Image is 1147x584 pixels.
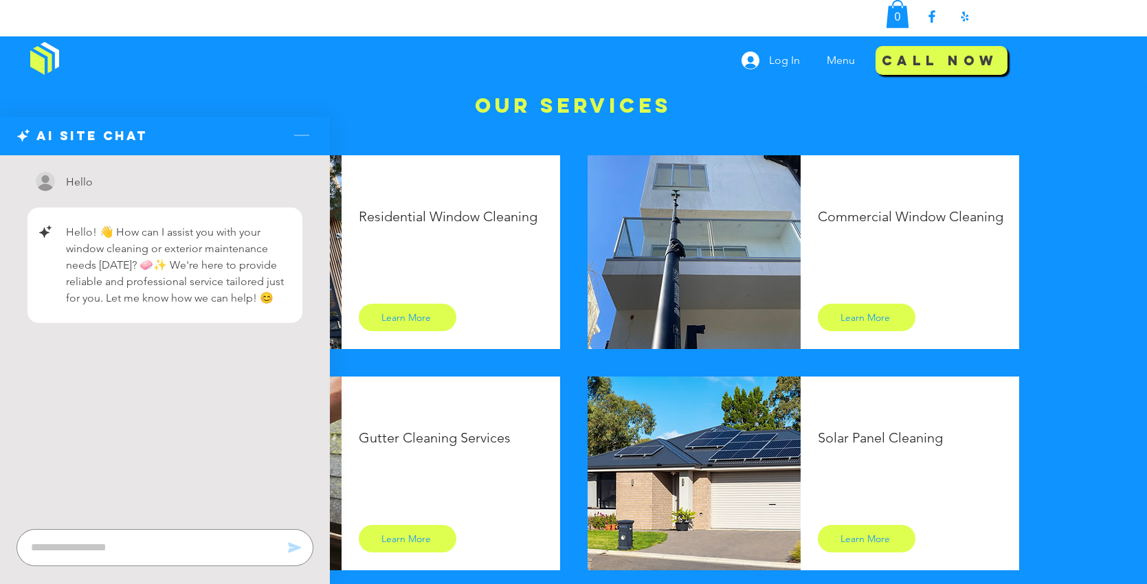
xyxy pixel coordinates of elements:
div: Menu [816,43,869,78]
textarea: Chat with AI assistant [16,529,313,566]
a: Call Now [876,40,1007,81]
span: Residential Window Cleaning [359,208,537,225]
text: 0 [894,10,900,23]
span: Solar Panel Cleaning [818,429,943,446]
a: Learn More [359,304,456,331]
svg: you [36,172,55,191]
div: ai [39,225,52,242]
span: Our Services [475,93,671,118]
span: Commercial Window Cleaning [818,208,1003,225]
ul: Social Bar [924,8,973,25]
span: Call Now [882,47,998,74]
nav: Site [816,43,869,78]
a: Learn More [359,525,456,552]
button: Log In [732,47,810,74]
span: Learn More [381,311,431,324]
span: Learn More [381,532,431,545]
button: Learn More [818,525,915,552]
img: Window Cleaning Budds, Affordable window cleaning services near me in Los Angeles [30,42,59,75]
img: solar panel cleaning [588,377,801,570]
p: Hello [66,174,294,190]
img: Yelp! [957,8,973,25]
span: Log In [764,53,805,68]
iframe: Wix Chat [893,151,1147,584]
span: Learn More [840,532,890,545]
p: Hello! 👋 How can I assist you with your window cleaning or exterior maintenance needs [DATE]? 🧼✨ ... [66,224,294,306]
p: Menu [820,43,862,78]
img: Facebook [924,8,940,25]
a: Learn More [818,304,915,331]
h2: AI Site Chat [36,128,148,144]
button: Minimize the chat [291,125,313,147]
img: commercial window cleaning [588,155,801,349]
span: Gutter Cleaning Services [359,429,511,446]
span: Learn More [840,311,890,324]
